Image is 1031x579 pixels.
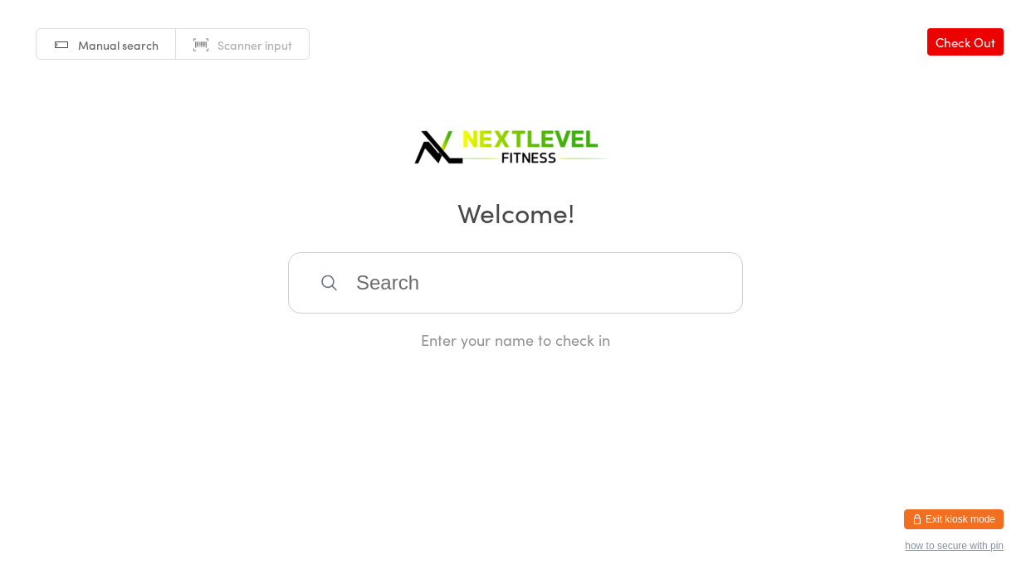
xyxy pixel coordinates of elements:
[904,509,1004,529] button: Exit kiosk mode
[905,540,1004,552] button: how to secure with pin
[927,28,1004,56] a: Check Out
[217,36,292,53] span: Scanner input
[17,193,1014,231] h2: Welcome!
[412,116,619,170] img: Next Level Fitness
[288,252,743,314] input: Search
[288,329,743,350] div: Enter your name to check in
[78,36,159,53] span: Manual search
